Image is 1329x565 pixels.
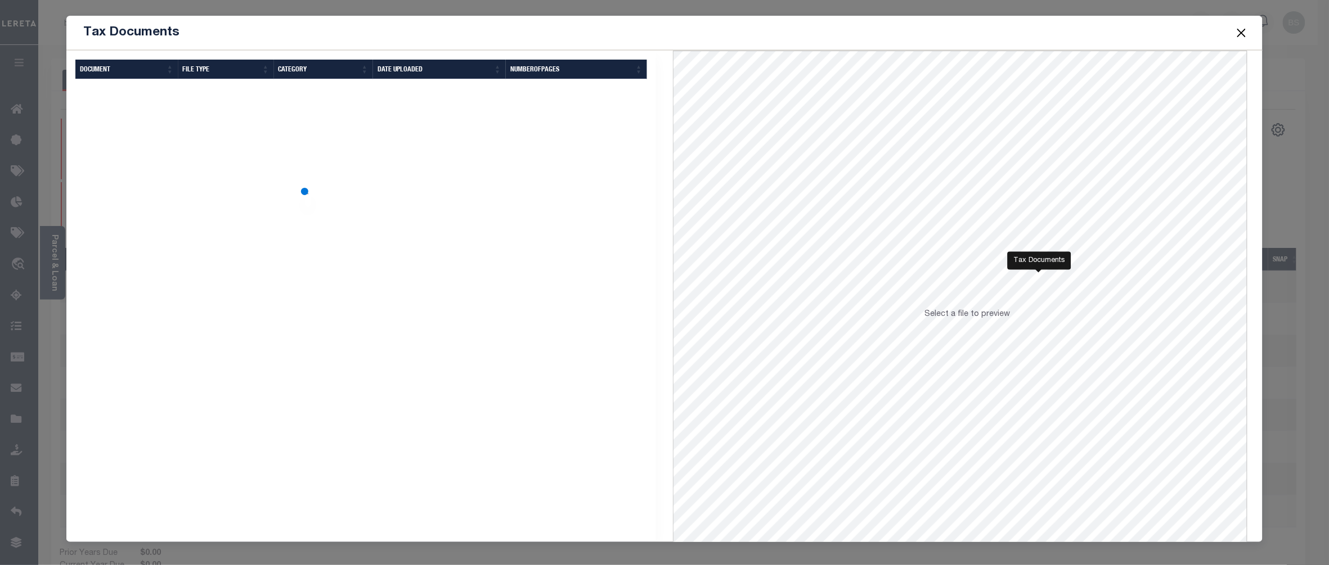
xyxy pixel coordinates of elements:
[274,60,373,79] th: CATEGORY
[178,60,274,79] th: FILE TYPE
[1008,251,1071,269] div: Tax Documents
[75,60,178,79] th: DOCUMENT
[373,60,506,79] th: Date Uploaded
[506,60,647,79] th: NumberOfPages
[925,310,1011,318] span: Select a file to preview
